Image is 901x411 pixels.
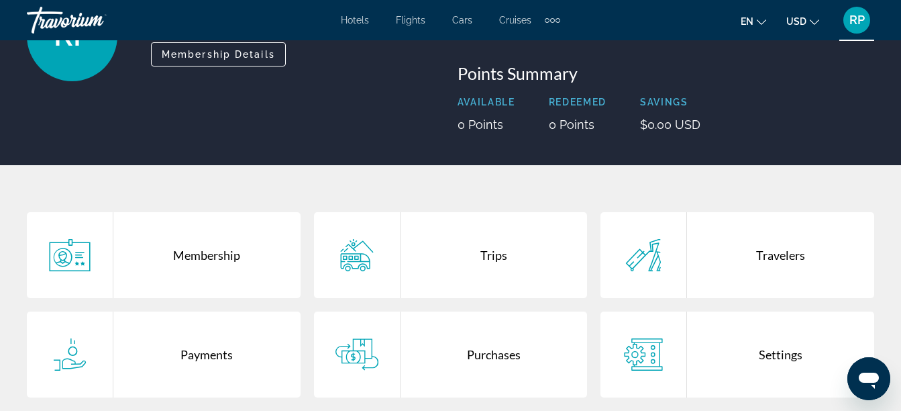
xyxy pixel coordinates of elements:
[640,97,700,107] p: Savings
[741,16,753,27] span: en
[401,312,588,398] div: Purchases
[151,45,286,60] a: Membership Details
[113,312,301,398] div: Payments
[314,212,588,298] a: Trips
[849,13,865,27] span: RP
[600,312,874,398] a: Settings
[162,49,275,60] span: Membership Details
[458,118,515,132] p: 0 Points
[839,6,874,34] button: User Menu
[458,97,515,107] p: Available
[786,11,819,31] button: Change currency
[549,97,606,107] p: Redeemed
[549,118,606,132] p: 0 Points
[396,15,425,26] a: Flights
[847,357,890,400] iframe: Button to launch messaging window
[640,118,700,132] p: $0.00 USD
[545,9,560,31] button: Extra navigation items
[401,212,588,298] div: Trips
[452,15,472,26] a: Cars
[786,16,806,27] span: USD
[314,312,588,398] a: Purchases
[687,312,874,398] div: Settings
[687,212,874,298] div: Travelers
[600,212,874,298] a: Travelers
[113,212,301,298] div: Membership
[741,11,766,31] button: Change language
[27,3,161,38] a: Travorium
[27,312,301,398] a: Payments
[151,42,286,66] button: Membership Details
[341,15,369,26] a: Hotels
[27,212,301,298] a: Membership
[458,63,875,83] h3: Points Summary
[499,15,531,26] a: Cruises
